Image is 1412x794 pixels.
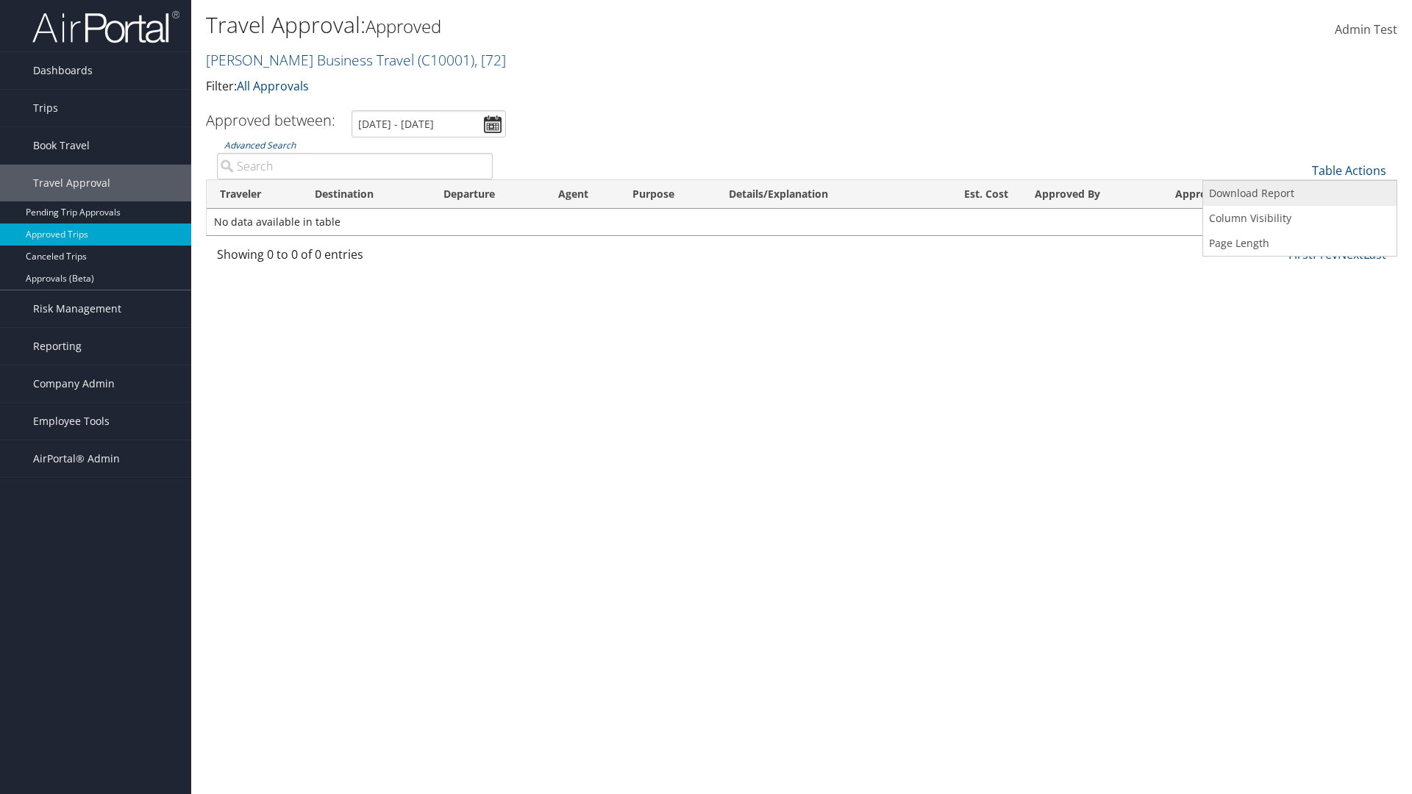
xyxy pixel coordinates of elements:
[1203,181,1397,206] a: Download Report
[1203,231,1397,256] a: Page Length
[1203,206,1397,231] a: Column Visibility
[33,165,110,201] span: Travel Approval
[33,52,93,89] span: Dashboards
[33,290,121,327] span: Risk Management
[33,403,110,440] span: Employee Tools
[33,328,82,365] span: Reporting
[33,440,120,477] span: AirPortal® Admin
[33,365,115,402] span: Company Admin
[33,127,90,164] span: Book Travel
[32,10,179,44] img: airportal-logo.png
[33,90,58,126] span: Trips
